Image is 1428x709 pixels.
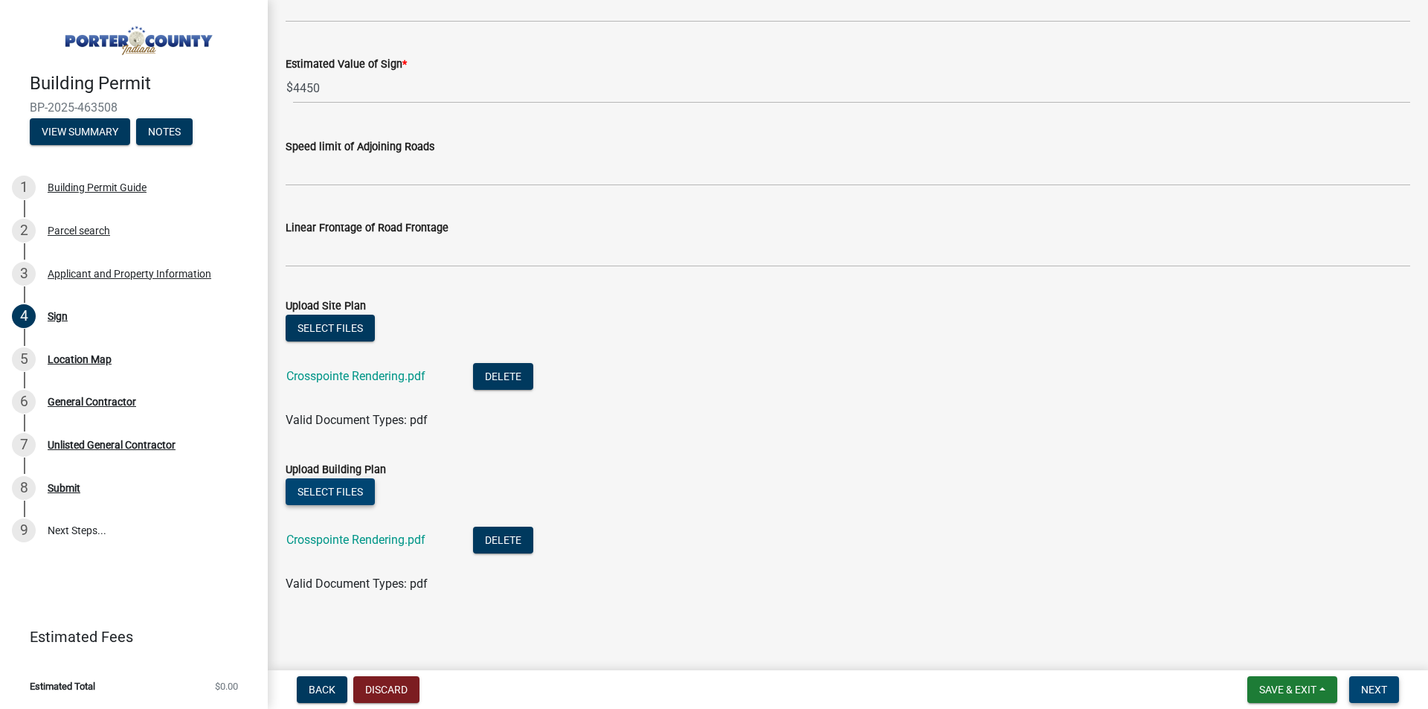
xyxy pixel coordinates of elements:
[12,390,36,414] div: 6
[48,182,147,193] div: Building Permit Guide
[12,433,36,457] div: 7
[286,369,425,383] a: Crosspointe Rendering.pdf
[286,73,294,103] span: $
[1349,676,1399,703] button: Next
[1247,676,1337,703] button: Save & Exit
[30,118,130,145] button: View Summary
[286,60,407,70] label: Estimated Value of Sign
[1259,684,1316,696] span: Save & Exit
[30,73,256,94] h4: Building Permit
[286,315,375,341] button: Select files
[30,100,238,115] span: BP-2025-463508
[473,527,533,554] button: Delete
[12,476,36,500] div: 8
[309,684,335,696] span: Back
[48,354,112,365] div: Location Map
[12,176,36,199] div: 1
[12,219,36,243] div: 2
[473,363,533,390] button: Delete
[12,622,244,652] a: Estimated Fees
[286,478,375,505] button: Select files
[473,370,533,384] wm-modal-confirm: Delete Document
[286,142,434,153] label: Speed limit of Adjoining Roads
[297,676,347,703] button: Back
[353,676,419,703] button: Discard
[48,440,176,450] div: Unlisted General Contractor
[48,311,68,321] div: Sign
[30,16,244,57] img: Porter County, Indiana
[136,126,193,138] wm-modal-confirm: Notes
[30,126,130,138] wm-modal-confirm: Summary
[286,465,386,475] label: Upload Building Plan
[12,262,36,286] div: 3
[215,681,238,691] span: $0.00
[286,301,366,312] label: Upload Site Plan
[48,225,110,236] div: Parcel search
[12,519,36,542] div: 9
[286,577,428,591] span: Valid Document Types: pdf
[286,413,428,427] span: Valid Document Types: pdf
[12,347,36,371] div: 5
[30,681,95,691] span: Estimated Total
[286,223,448,234] label: Linear Frontage of Road Frontage
[48,269,211,279] div: Applicant and Property Information
[48,397,136,407] div: General Contractor
[48,483,80,493] div: Submit
[286,533,425,547] a: Crosspointe Rendering.pdf
[136,118,193,145] button: Notes
[12,304,36,328] div: 4
[1361,684,1387,696] span: Next
[473,533,533,548] wm-modal-confirm: Delete Document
